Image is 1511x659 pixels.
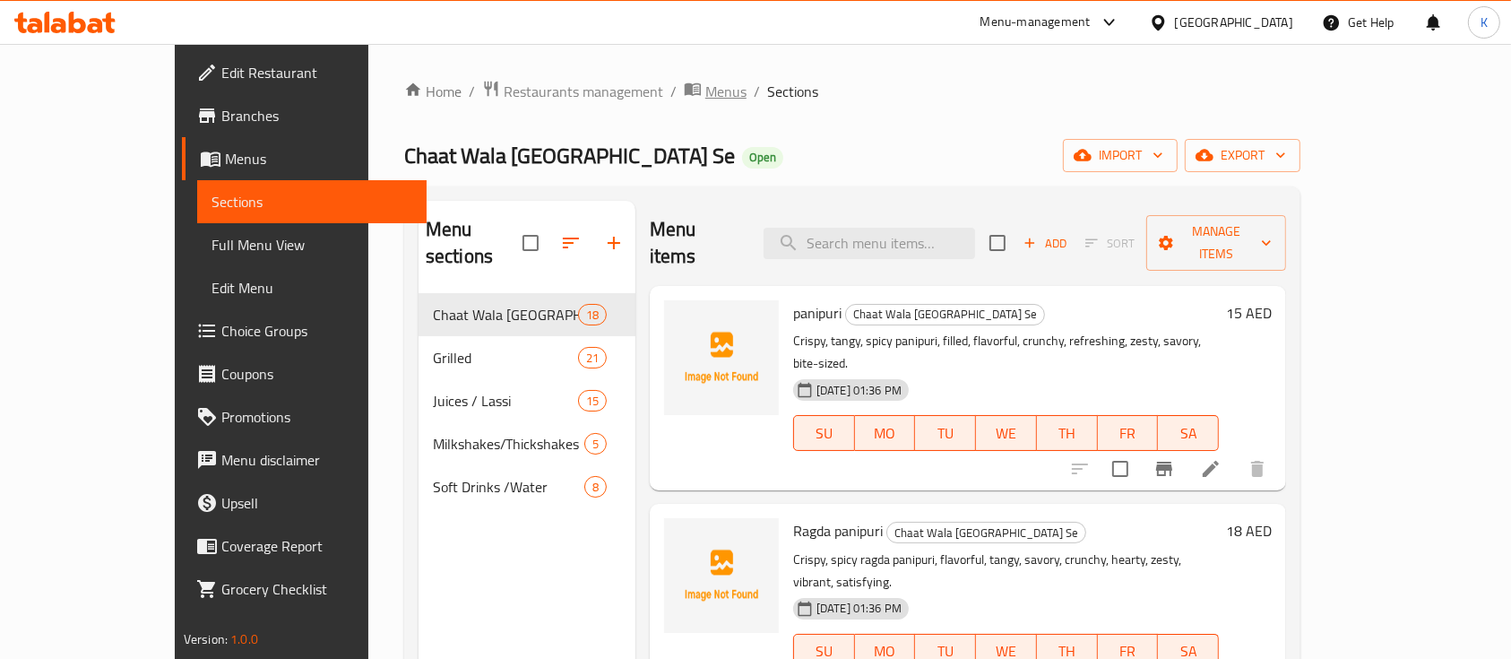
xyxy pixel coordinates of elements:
[578,390,607,412] div: items
[197,266,427,309] a: Edit Menu
[212,191,413,212] span: Sections
[1016,230,1074,257] button: Add
[767,81,818,102] span: Sections
[1199,144,1286,167] span: export
[1098,415,1159,451] button: FR
[433,304,578,325] div: Chaat Wala Mumbai Se
[585,479,606,496] span: 8
[419,286,635,516] nav: Menu sections
[221,363,413,385] span: Coupons
[1481,13,1488,32] span: K
[976,415,1037,451] button: WE
[182,51,427,94] a: Edit Restaurant
[578,304,607,325] div: items
[419,465,635,508] div: Soft Drinks /Water8
[1165,421,1212,447] span: SA
[549,221,592,264] span: Sort sections
[1105,421,1152,447] span: FR
[426,216,522,270] h2: Menu sections
[980,12,1091,33] div: Menu-management
[1074,230,1146,257] span: Select section first
[809,600,909,617] span: [DATE] 01:36 PM
[1044,421,1091,447] span: TH
[650,216,742,270] h2: Menu items
[225,148,413,169] span: Menus
[182,481,427,525] a: Upsell
[1037,415,1098,451] button: TH
[579,350,606,367] span: 21
[221,578,413,600] span: Grocery Checklist
[845,304,1045,325] div: Chaat Wala Mumbai Se
[1101,450,1139,488] span: Select to update
[887,523,1085,543] span: Chaat Wala [GEOGRAPHIC_DATA] Se
[221,535,413,557] span: Coverage Report
[182,94,427,137] a: Branches
[793,299,842,326] span: panipuri
[182,309,427,352] a: Choice Groups
[419,293,635,336] div: Chaat Wala [GEOGRAPHIC_DATA] Se18
[404,80,1300,103] nav: breadcrumb
[664,300,779,415] img: panipuri
[1158,415,1219,451] button: SA
[419,336,635,379] div: Grilled21
[793,549,1219,594] p: Crispy, spicy ragda panipuri, flavorful, tangy, savory, crunchy, hearty, zesty, vibrant, satisfying.
[1226,518,1272,543] h6: 18 AED
[584,433,607,455] div: items
[1185,139,1300,172] button: export
[404,135,735,176] span: Chaat Wala [GEOGRAPHIC_DATA] Se
[670,81,677,102] li: /
[212,234,413,256] span: Full Menu View
[433,433,584,455] span: Milkshakes/Thickshakes
[404,81,462,102] a: Home
[886,522,1086,543] div: Chaat Wala Mumbai Se
[197,223,427,266] a: Full Menu View
[182,525,427,568] a: Coverage Report
[221,62,413,83] span: Edit Restaurant
[983,421,1030,447] span: WE
[419,379,635,422] div: Juices / Lassi15
[585,436,606,453] span: 5
[1236,447,1279,490] button: delete
[764,228,975,259] input: search
[915,415,976,451] button: TU
[742,150,783,165] span: Open
[705,81,747,102] span: Menus
[184,628,228,651] span: Version:
[482,80,663,103] a: Restaurants management
[1016,230,1074,257] span: Add item
[433,476,584,498] span: Soft Drinks /Water
[182,395,427,438] a: Promotions
[433,390,578,412] span: Juices / Lassi
[664,518,779,633] img: Ragda panipuri
[230,628,258,651] span: 1.0.0
[592,221,635,264] button: Add section
[579,307,606,324] span: 18
[1226,300,1272,325] h6: 15 AED
[182,137,427,180] a: Menus
[793,330,1219,375] p: Crispy, tangy, spicy panipuri, filled, flavorful, crunchy, refreshing, zesty, savory, bite-sized.
[742,147,783,169] div: Open
[1175,13,1293,32] div: [GEOGRAPHIC_DATA]
[1200,458,1222,480] a: Edit menu item
[433,347,578,369] span: Grilled
[979,224,1016,262] span: Select section
[512,224,549,262] span: Select all sections
[1077,144,1163,167] span: import
[419,422,635,465] div: Milkshakes/Thickshakes5
[504,81,663,102] span: Restaurants management
[793,517,883,544] span: Ragda panipuri
[212,277,413,299] span: Edit Menu
[182,352,427,395] a: Coupons
[1143,447,1186,490] button: Branch-specific-item
[754,81,760,102] li: /
[793,415,855,451] button: SU
[182,568,427,611] a: Grocery Checklist
[1021,233,1069,254] span: Add
[1063,139,1178,172] button: import
[855,415,916,451] button: MO
[221,406,413,428] span: Promotions
[197,180,427,223] a: Sections
[584,476,607,498] div: items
